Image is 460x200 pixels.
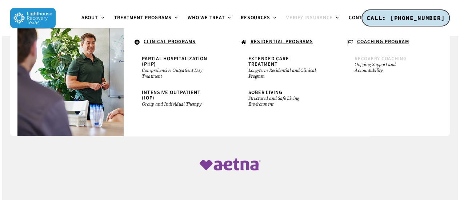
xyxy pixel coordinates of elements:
a: CALL: [PHONE_NUMBER] [361,9,450,27]
span: Resources [241,14,270,21]
small: Structured and Safe Living Environment [248,95,318,107]
span: Who We Treat [188,14,225,21]
a: CLINICAL PROGRAMS [131,36,223,49]
u: CLINICAL PROGRAMS [144,38,196,45]
span: Verify Insurance [286,14,333,21]
span: Sober Living [248,89,283,96]
small: Ongoing Support and Accountability [355,62,424,73]
span: Treatment Programs [114,14,172,21]
span: Extended Care Treatment [248,55,289,68]
span: Recovery Coaching [355,55,407,62]
a: Partial Hospitalization (PHP)Comprehensive Outpatient Day Treatment [138,53,215,83]
u: COACHING PROGRAM [357,38,409,45]
span: Contact [349,14,371,21]
a: . [25,36,116,48]
a: Who We Treat [183,15,236,21]
span: . [28,38,30,45]
small: Long-term Residential and Clinical Program [248,68,318,79]
a: Resources [236,15,282,21]
span: Partial Hospitalization (PHP) [142,55,207,68]
a: Verify Insurance [282,15,344,21]
a: Sober LivingStructured and Safe Living Environment [245,86,322,111]
small: Group and Individual Therapy [142,101,212,107]
a: RESIDENTIAL PROGRAMS [237,36,329,49]
a: COACHING PROGRAM [344,36,435,49]
a: Contact [344,15,383,21]
a: Intensive Outpatient (IOP)Group and Individual Therapy [138,86,215,111]
a: About [77,15,110,21]
a: Recovery CoachingOngoing Support and Accountability [351,53,428,77]
img: Lighthouse Recovery Texas [10,8,56,28]
u: RESIDENTIAL PROGRAMS [251,38,313,45]
span: Intensive Outpatient (IOP) [142,89,200,102]
a: Extended Care TreatmentLong-term Residential and Clinical Program [245,53,322,83]
span: About [81,14,98,21]
a: Treatment Programs [110,15,184,21]
small: Comprehensive Outpatient Day Treatment [142,68,212,79]
span: CALL: [PHONE_NUMBER] [367,14,445,21]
